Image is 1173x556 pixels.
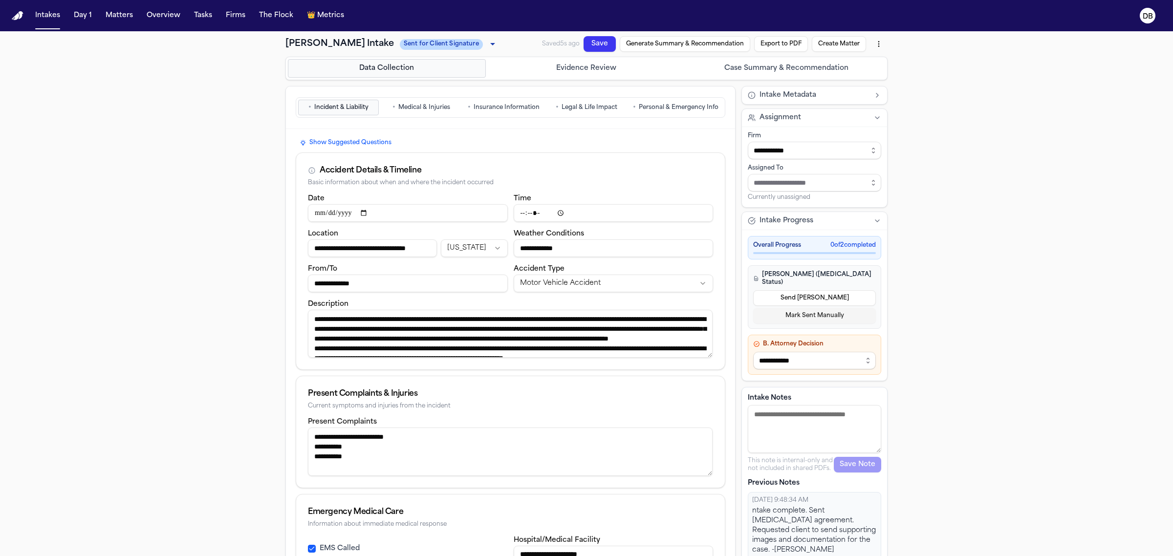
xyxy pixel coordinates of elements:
[70,7,96,24] button: Day 1
[474,104,540,111] span: Insurance Information
[812,36,866,52] button: Create Matter
[748,405,881,453] textarea: Intake notes
[308,300,348,308] label: Description
[514,265,565,273] label: Accident Type
[748,174,881,192] input: Assign to staff member
[308,521,713,528] div: Information about immediate medical response
[488,59,686,78] button: Go to Evidence Review step
[633,103,636,112] span: •
[31,7,64,24] button: Intakes
[748,132,881,140] div: Firm
[400,37,499,51] div: Update intake status
[308,204,508,222] input: Incident date
[392,103,395,112] span: •
[308,230,338,237] label: Location
[556,103,559,112] span: •
[753,241,801,249] span: Overall Progress
[12,11,23,21] a: Home
[830,241,876,249] span: 0 of 2 completed
[308,310,713,358] textarea: Incident description
[542,41,580,47] span: Saved 5s ago
[190,7,216,24] button: Tasks
[308,195,325,202] label: Date
[381,100,461,115] button: Go to Medical & Injuries
[562,104,617,111] span: Legal & Life Impact
[298,100,379,115] button: Go to Incident & Liability
[748,142,881,159] input: Select firm
[288,59,486,78] button: Go to Data Collection step
[514,239,714,257] input: Weather conditions
[398,104,450,111] span: Medical & Injuries
[308,418,377,426] label: Present Complaints
[102,7,137,24] button: Matters
[308,388,713,400] div: Present Complaints & Injuries
[748,164,881,172] div: Assigned To
[870,35,888,53] button: More actions
[760,113,801,123] span: Assignment
[546,100,627,115] button: Go to Legal & Life Impact
[288,59,885,78] nav: Intake steps
[400,39,483,50] span: Sent for Client Signature
[514,204,714,222] input: Incident time
[314,104,369,111] span: Incident & Liability
[748,393,881,403] label: Intake Notes
[308,103,311,112] span: •
[255,7,297,24] button: The Flock
[463,100,544,115] button: Go to Insurance Information
[296,137,395,149] button: Show Suggested Questions
[748,193,810,201] span: Currently unassigned
[514,230,584,237] label: Weather Conditions
[285,37,394,51] h1: [PERSON_NAME] Intake
[320,544,360,554] label: EMS Called
[12,11,23,21] img: Finch Logo
[308,403,713,410] div: Current symptoms and injuries from the incident
[308,239,437,257] input: Incident location
[468,103,471,112] span: •
[308,506,713,518] div: Emergency Medical Care
[753,340,876,348] h4: B. Attorney Decision
[748,457,834,472] p: This note is internal-only and not included in shared PDFs.
[760,90,816,100] span: Intake Metadata
[222,7,249,24] button: Firms
[514,195,531,202] label: Time
[514,536,600,544] label: Hospital/Medical Facility
[308,428,713,475] textarea: Present complaints
[742,86,887,104] button: Intake Metadata
[308,275,508,292] input: From/To destination
[320,165,421,176] div: Accident Details & Timeline
[753,290,876,306] button: Send [PERSON_NAME]
[639,104,718,111] span: Personal & Emergency Info
[752,496,877,504] div: [DATE] 9:48:34 AM
[441,239,507,257] button: Incident state
[752,506,877,555] div: ntake complete. Sent [MEDICAL_DATA] agreement. Requested client to send supporting images and doc...
[742,212,887,230] button: Intake Progress
[303,7,348,24] button: crownMetrics
[143,7,184,24] button: Overview
[620,36,750,52] button: Generate Summary & Recommendation
[748,478,881,488] p: Previous Notes
[308,265,337,273] label: From/To
[753,271,876,286] h4: [PERSON_NAME] ([MEDICAL_DATA] Status)
[754,36,808,52] button: Export to PDF
[742,109,887,127] button: Assignment
[629,100,723,115] button: Go to Personal & Emergency Info
[760,216,813,226] span: Intake Progress
[687,59,885,78] button: Go to Case Summary & Recommendation step
[308,179,713,187] div: Basic information about when and where the incident occurred
[753,308,876,323] button: Mark Sent Manually
[584,36,616,52] button: Save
